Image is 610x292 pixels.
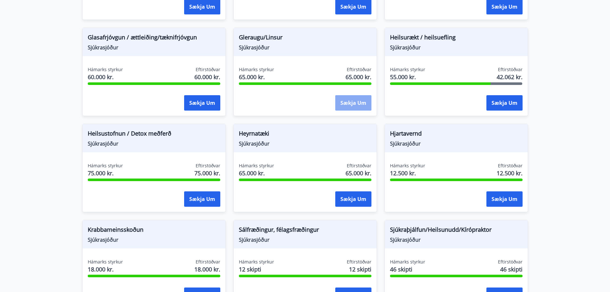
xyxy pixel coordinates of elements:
span: Gleraugu/Linsur [239,33,371,44]
span: Sjúkrasjóður [88,140,220,147]
span: 42.062 kr. [497,73,523,81]
span: Hámarks styrkur [239,66,274,73]
span: Eftirstöðvar [196,163,220,169]
span: Hámarks styrkur [88,259,123,265]
span: Sjúkrasjóður [88,44,220,51]
span: Eftirstöðvar [196,66,220,73]
span: Eftirstöðvar [347,66,371,73]
span: 46 skipti [500,265,523,273]
span: Eftirstöðvar [347,259,371,265]
button: Sækja um [335,95,371,111]
button: Sækja um [184,95,220,111]
span: Sjúkrasjóður [390,236,523,243]
span: Eftirstöðvar [498,163,523,169]
span: Hámarks styrkur [390,163,425,169]
span: Sjúkrasjóður [88,236,220,243]
span: Glasafrjóvgun / ættleiðing/tæknifrjóvgun [88,33,220,44]
span: 12.500 kr. [390,169,425,177]
span: 65.000 kr. [346,73,371,81]
span: Hjartavernd [390,129,523,140]
span: 46 skipti [390,265,425,273]
span: Hámarks styrkur [88,163,123,169]
span: Heyrnatæki [239,129,371,140]
button: Sækja um [335,191,371,207]
span: Sjúkrasjóður [239,236,371,243]
span: Hámarks styrkur [88,66,123,73]
span: Sjúkrasjóður [390,140,523,147]
button: Sækja um [486,95,523,111]
span: Eftirstöðvar [498,259,523,265]
span: 12 skipti [349,265,371,273]
span: Eftirstöðvar [196,259,220,265]
span: 65.000 kr. [346,169,371,177]
span: 65.000 kr. [239,169,274,177]
button: Sækja um [486,191,523,207]
span: 18.000 kr. [194,265,220,273]
span: 12.500 kr. [497,169,523,177]
span: 75.000 kr. [194,169,220,177]
span: Krabbameinsskoðun [88,225,220,236]
span: Sálfræðingur, félagsfræðingur [239,225,371,236]
span: 60.000 kr. [88,73,123,81]
span: Heilsustofnun / Detox meðferð [88,129,220,140]
span: Sjúkrasjóður [239,140,371,147]
span: Sjúkrasjóður [390,44,523,51]
span: 12 skipti [239,265,274,273]
span: Eftirstöðvar [347,163,371,169]
span: 75.000 kr. [88,169,123,177]
span: Eftirstöðvar [498,66,523,73]
span: Heilsurækt / heilsuefling [390,33,523,44]
button: Sækja um [184,191,220,207]
span: 65.000 kr. [239,73,274,81]
span: 18.000 kr. [88,265,123,273]
span: Hámarks styrkur [390,66,425,73]
span: Sjúkrasjóður [239,44,371,51]
span: Sjúkraþjálfun/Heilsunudd/Kírópraktor [390,225,523,236]
span: Hámarks styrkur [239,163,274,169]
span: Hámarks styrkur [239,259,274,265]
span: 60.000 kr. [194,73,220,81]
span: 55.000 kr. [390,73,425,81]
span: Hámarks styrkur [390,259,425,265]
